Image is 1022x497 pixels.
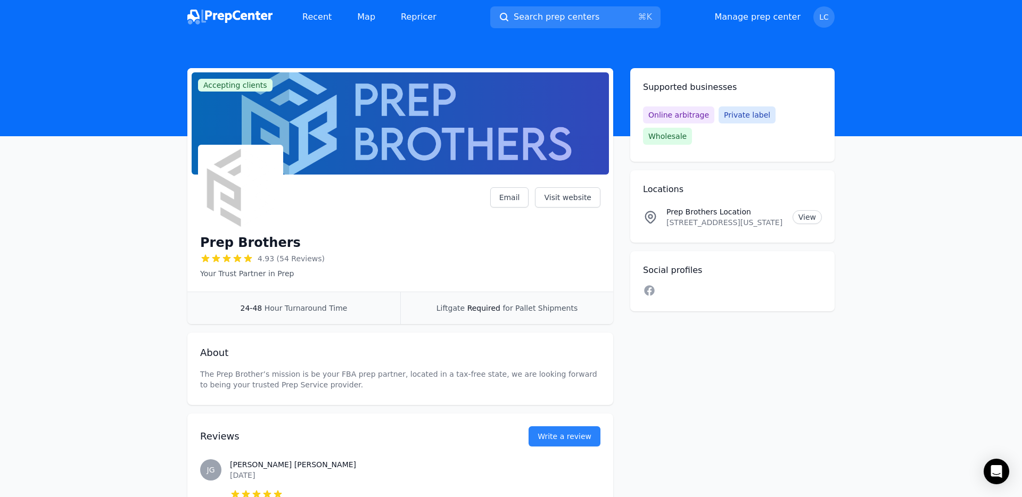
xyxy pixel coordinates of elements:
[819,13,829,21] span: LC
[187,10,273,24] img: PrepCenter
[813,6,835,28] button: LC
[392,6,445,28] a: Repricer
[502,304,578,312] span: for Pallet Shipments
[467,304,500,312] span: Required
[265,304,348,312] span: Hour Turnaround Time
[490,187,529,208] a: Email
[436,304,465,312] span: Liftgate
[714,11,801,23] a: Manage prep center
[643,106,714,123] span: Online arbitrage
[200,429,494,444] h2: Reviews
[230,459,600,470] h3: [PERSON_NAME] [PERSON_NAME]
[719,106,776,123] span: Private label
[643,81,822,94] h2: Supported businesses
[200,369,600,390] p: The Prep Brother’s mission is be your FBA prep partner, located in a tax-free state, we are looki...
[200,268,325,279] p: Your Trust Partner in Prep
[643,183,822,196] h2: Locations
[241,304,262,312] span: 24-48
[294,6,340,28] a: Recent
[200,234,301,251] h1: Prep Brothers
[207,466,215,474] span: JG
[349,6,384,28] a: Map
[200,345,600,360] h2: About
[643,264,822,277] h2: Social profiles
[535,187,600,208] a: Visit website
[529,426,600,446] button: Write a review
[230,471,255,479] time: [DATE]
[490,6,661,28] button: Search prep centers⌘K
[666,217,784,228] p: [STREET_ADDRESS][US_STATE]
[793,210,822,224] a: View
[666,206,784,217] p: Prep Brothers Location
[514,11,599,23] span: Search prep centers
[198,79,273,92] span: Accepting clients
[984,459,1009,484] div: Open Intercom Messenger
[647,12,653,22] kbd: K
[638,12,647,22] kbd: ⌘
[200,147,281,228] img: Prep Brothers
[643,128,692,145] span: Wholesale
[258,253,325,264] span: 4.93 (54 Reviews)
